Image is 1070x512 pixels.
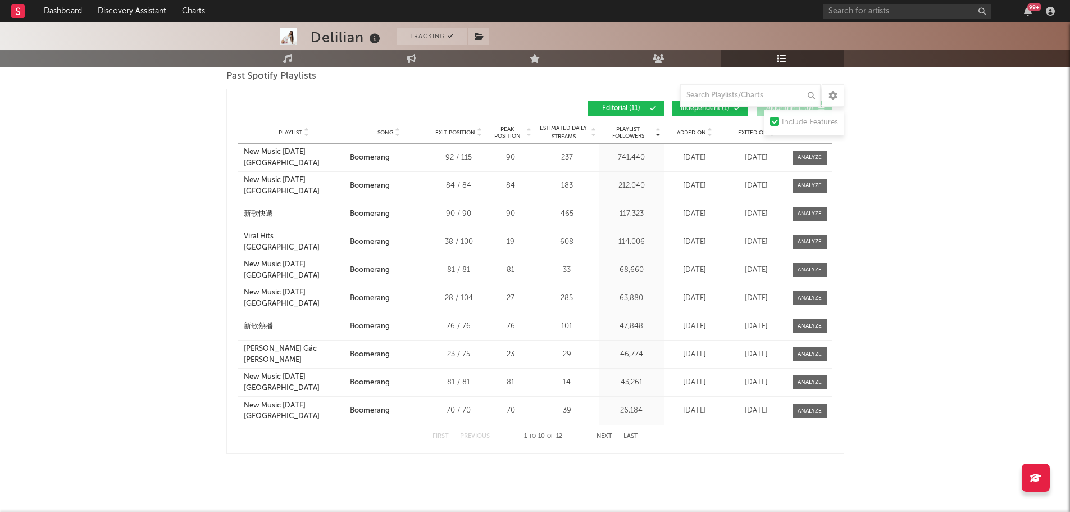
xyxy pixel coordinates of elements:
a: [PERSON_NAME] Gác [PERSON_NAME] [244,343,345,365]
div: [DATE] [728,349,785,360]
div: 70 / 70 [434,405,484,416]
div: 29 [538,349,597,360]
div: [DATE] [667,152,723,164]
div: [DATE] [667,321,723,332]
div: 46,774 [602,349,661,360]
a: New Music [DATE] [GEOGRAPHIC_DATA] [244,400,345,422]
div: [DATE] [667,293,723,304]
span: Estimated Daily Streams [538,124,590,141]
div: 237 [538,152,597,164]
div: 741,440 [602,152,661,164]
div: 117,323 [602,209,661,220]
div: 212,040 [602,180,661,192]
a: New Music [DATE] [GEOGRAPHIC_DATA] [244,175,345,197]
div: 63,880 [602,293,661,304]
a: New Music [DATE] [GEOGRAPHIC_DATA] [244,371,345,393]
button: Editorial(11) [588,101,664,116]
div: [DATE] [728,405,785,416]
span: Past Spotify Playlists [226,70,316,83]
span: to [529,434,536,439]
span: Exit Position [435,129,475,136]
a: Boomerang [350,293,427,304]
div: 新歌快遞 [244,209,273,220]
div: [DATE] [728,180,785,192]
div: [DATE] [728,237,785,248]
button: Tracking [397,28,467,45]
div: 70 [490,405,532,416]
button: First [432,433,449,439]
div: 38 / 100 [434,237,484,248]
div: [DATE] [667,237,723,248]
div: [DATE] [728,377,785,388]
div: 47,848 [602,321,661,332]
div: 99 + [1027,3,1041,11]
a: Boomerang [350,377,427,388]
span: Independent ( 1 ) [680,105,731,112]
a: Boomerang [350,152,427,164]
div: 39 [538,405,597,416]
div: 28 / 104 [434,293,484,304]
div: 183 [538,180,597,192]
div: 33 [538,265,597,276]
div: 92 / 115 [434,152,484,164]
div: Boomerang [350,321,390,332]
a: 新歌熱播 [244,321,345,332]
button: Independent(1) [672,101,748,116]
div: 81 / 81 [434,265,484,276]
div: [DATE] [667,377,723,388]
div: Boomerang [350,237,390,248]
div: [DATE] [728,293,785,304]
div: 84 [490,180,532,192]
div: Boomerang [350,377,390,388]
div: [DATE] [728,152,785,164]
a: Boomerang [350,321,427,332]
div: 81 [490,265,532,276]
div: Boomerang [350,180,390,192]
input: Search Playlists/Charts [680,84,821,107]
div: 101 [538,321,597,332]
div: 23 [490,349,532,360]
div: 1 10 12 [512,430,574,443]
div: [DATE] [667,180,723,192]
div: 68,660 [602,265,661,276]
a: Boomerang [350,209,427,220]
div: [DATE] [667,349,723,360]
span: of [547,434,554,439]
div: Delilian [311,28,383,47]
span: Playlist Followers [602,126,654,139]
button: Next [597,433,612,439]
a: Boomerang [350,237,427,248]
div: Include Features [782,116,838,129]
div: Boomerang [350,405,390,416]
div: 43,261 [602,377,661,388]
div: 23 / 75 [434,349,484,360]
div: [DATE] [667,405,723,416]
button: Algorithmic(0) [757,101,832,116]
a: 新歌快遞 [244,209,345,220]
div: 465 [538,209,597,220]
span: Added On [677,129,706,136]
a: Viral Hits [GEOGRAPHIC_DATA] [244,231,345,253]
div: 608 [538,237,597,248]
a: Boomerang [350,405,427,416]
div: 285 [538,293,597,304]
span: Algorithmic ( 0 ) [764,105,816,112]
div: Boomerang [350,265,390,276]
div: [DATE] [667,265,723,276]
a: New Music [DATE] [GEOGRAPHIC_DATA] [244,287,345,309]
button: 99+ [1024,7,1032,16]
div: Boomerang [350,293,390,304]
div: 90 [490,209,532,220]
div: 81 [490,377,532,388]
div: Boomerang [350,349,390,360]
div: 27 [490,293,532,304]
div: 76 [490,321,532,332]
div: New Music [DATE] [GEOGRAPHIC_DATA] [244,147,345,169]
div: New Music [DATE] [GEOGRAPHIC_DATA] [244,259,345,281]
